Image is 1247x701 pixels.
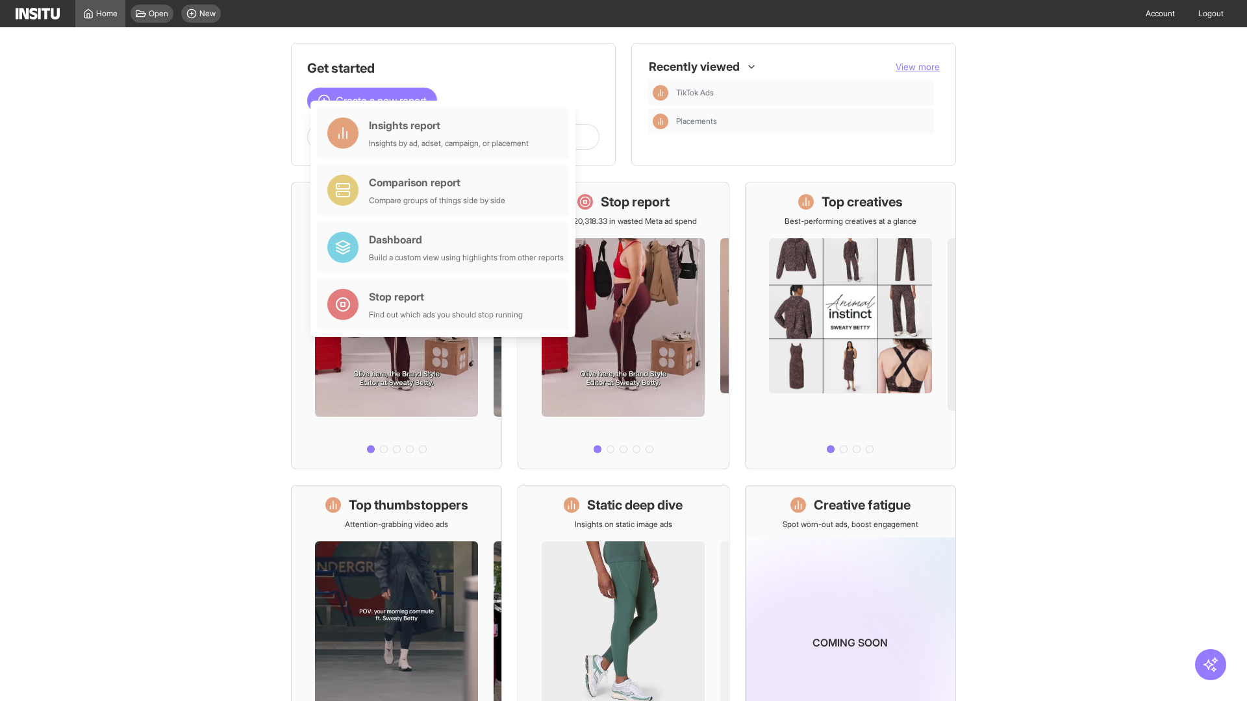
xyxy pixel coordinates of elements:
[896,61,940,72] span: View more
[369,175,505,190] div: Comparison report
[896,60,940,73] button: View more
[369,138,529,149] div: Insights by ad, adset, campaign, or placement
[676,88,714,98] span: TikTok Ads
[369,117,529,133] div: Insights report
[676,116,717,127] span: Placements
[369,310,523,320] div: Find out which ads you should stop running
[345,519,448,530] p: Attention-grabbing video ads
[369,252,564,263] div: Build a custom view using highlights from other reports
[587,496,683,514] h1: Static deep dive
[336,93,427,108] span: Create a new report
[149,8,168,19] span: Open
[96,8,118,19] span: Home
[199,8,216,19] span: New
[369,232,564,247] div: Dashboard
[575,519,672,530] p: Insights on static image ads
[653,85,668,101] div: Insights
[745,182,956,469] a: Top creativesBest-performing creatives at a glance
[369,289,523,304] div: Stop report
[518,182,729,469] a: Stop reportSave £20,318.33 in wasted Meta ad spend
[550,216,697,227] p: Save £20,318.33 in wasted Meta ad spend
[291,182,502,469] a: What's live nowSee all active ads instantly
[653,114,668,129] div: Insights
[822,193,903,211] h1: Top creatives
[676,88,929,98] span: TikTok Ads
[601,193,670,211] h1: Stop report
[307,59,599,77] h1: Get started
[369,195,505,206] div: Compare groups of things side by side
[349,496,468,514] h1: Top thumbstoppers
[307,88,437,114] button: Create a new report
[676,116,929,127] span: Placements
[16,8,60,19] img: Logo
[785,216,916,227] p: Best-performing creatives at a glance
